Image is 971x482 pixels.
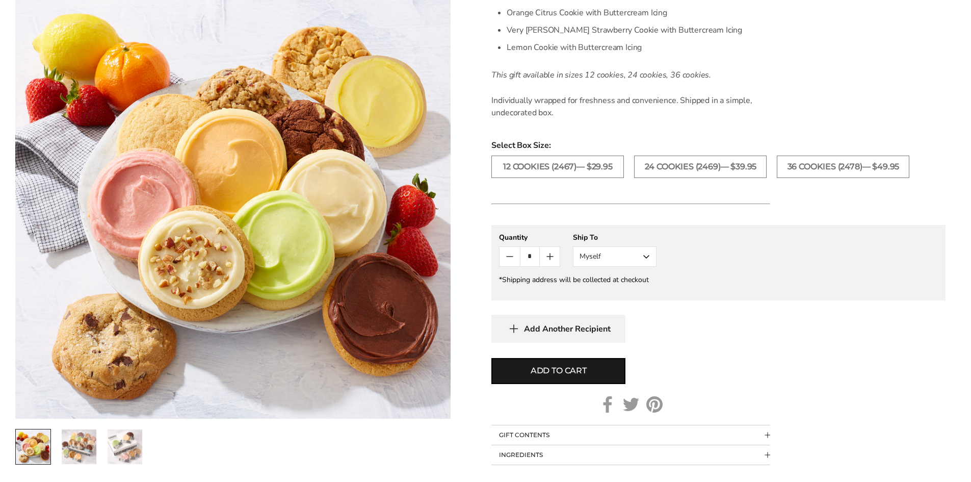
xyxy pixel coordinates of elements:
[61,429,97,465] a: 2 / 3
[491,156,624,178] label: 12 COOKIES (2467)— $29.95
[531,365,587,377] span: Add to cart
[491,139,946,151] span: Select Box Size:
[499,233,560,242] div: Quantity
[499,275,938,285] div: *Shipping address will be collected at checkout
[16,430,50,465] img: Just The Cookies - Summer Assorted Cookies
[62,430,96,465] img: Just The Cookies - Summer Assorted Cookies
[646,396,663,413] a: Pinterest
[500,247,519,266] button: Count minus
[491,425,770,445] button: Collapsible block button
[491,69,711,81] em: This gift available in sizes 12 cookies, 24 cookies, 36 cookies.
[491,315,625,343] button: Add Another Recipient
[540,247,560,266] button: Count plus
[507,4,770,21] li: Orange Citrus Cookie with Buttercream Icing
[524,324,611,334] span: Add Another Recipient
[491,225,946,300] gfm-form: New recipient
[108,430,142,465] img: Just The Cookies - Summer Assorted Cookies
[107,429,143,465] a: 3 / 3
[507,39,770,56] li: Lemon Cookie with Buttercream Icing
[634,156,767,178] label: 24 COOKIES (2469)— $39.95
[15,429,51,465] a: 1 / 3
[491,445,770,465] button: Collapsible block button
[623,396,639,413] a: Twitter
[520,247,540,266] input: Quantity
[777,156,909,178] label: 36 COOKIES (2478)— $49.95
[507,21,770,39] li: Very [PERSON_NAME] Strawberry Cookie with Buttercream Icing
[573,246,657,267] button: Myself
[491,358,625,384] button: Add to cart
[491,94,770,119] p: Individually wrapped for freshness and convenience. Shipped in a simple, undecorated box.
[573,233,657,242] div: Ship To
[599,396,616,413] a: Facebook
